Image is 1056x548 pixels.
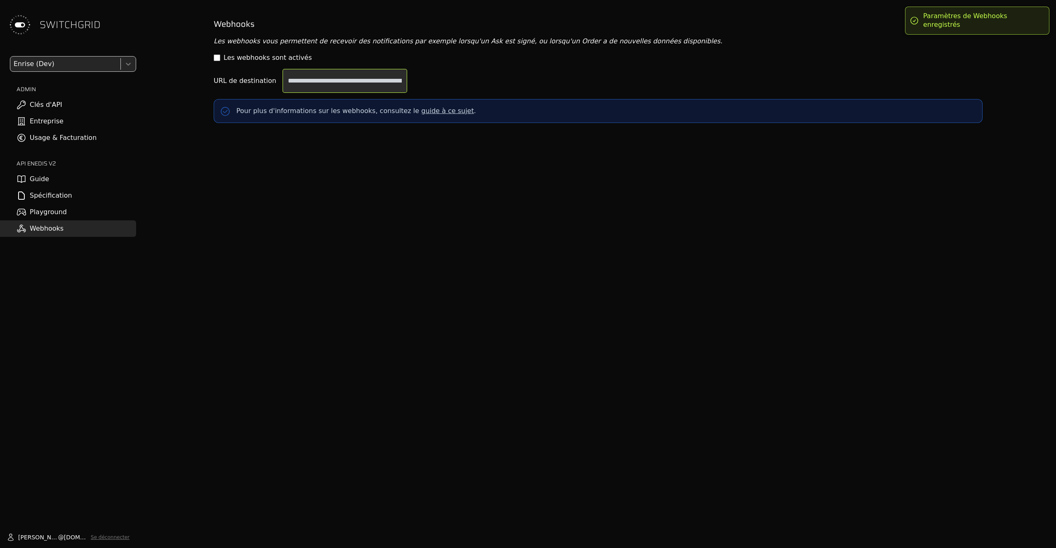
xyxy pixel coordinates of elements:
a: guide à ce sujet [421,107,474,115]
p: Les webhooks vous permettent de recevoir des notifications par exemple lorsqu'un Ask est signé, o... [214,36,983,46]
img: Switchgrid Logo [7,12,33,38]
h2: Webhooks [214,18,983,30]
span: @ [58,533,64,541]
div: Paramètres de Webhooks enregistrés [923,12,1041,29]
button: Se déconnecter [91,534,130,541]
span: [DOMAIN_NAME] [64,533,87,541]
h2: ADMIN [16,85,136,93]
span: [PERSON_NAME].marcilhacy [18,533,58,541]
h2: API ENEDIS v2 [16,159,136,168]
label: Les webhooks sont activés [224,53,312,63]
p: Pour plus d'informations sur les webhooks, consultez le . [236,106,476,116]
span: SWITCHGRID [40,18,101,31]
label: URL de destination [214,76,276,86]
